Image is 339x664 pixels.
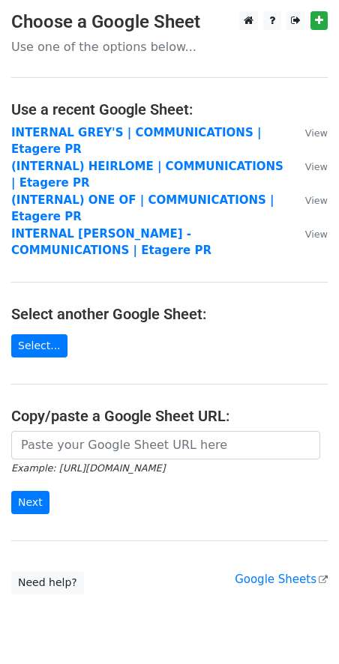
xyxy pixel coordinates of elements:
input: Next [11,491,49,514]
a: Google Sheets [235,573,328,586]
h4: Copy/paste a Google Sheet URL: [11,407,328,425]
small: View [305,127,328,139]
a: View [290,193,328,207]
small: View [305,161,328,172]
small: View [305,195,328,206]
a: View [290,160,328,173]
h4: Select another Google Sheet: [11,305,328,323]
a: Need help? [11,571,84,594]
a: Select... [11,334,67,357]
a: (INTERNAL) ONE OF | COMMUNICATIONS | Etagere PR [11,193,274,224]
a: View [290,126,328,139]
input: Paste your Google Sheet URL here [11,431,320,459]
small: View [305,229,328,240]
p: Use one of the options below... [11,39,328,55]
a: (INTERNAL) HEIRLOME | COMMUNICATIONS | Etagere PR [11,160,283,190]
h3: Choose a Google Sheet [11,11,328,33]
h4: Use a recent Google Sheet: [11,100,328,118]
a: INTERNAL GREY'S | COMMUNICATIONS | Etagere PR [11,126,261,157]
small: Example: [URL][DOMAIN_NAME] [11,462,165,474]
a: View [290,227,328,241]
a: INTERNAL [PERSON_NAME] - COMMUNICATIONS | Etagere PR [11,227,211,258]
